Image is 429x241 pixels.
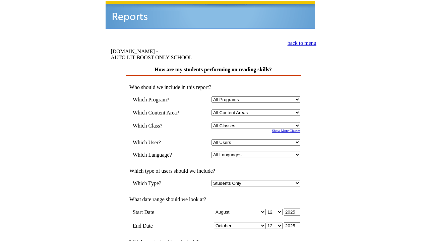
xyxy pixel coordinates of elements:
img: header [106,1,315,29]
td: Which User? [133,139,189,146]
td: Which Type? [133,180,189,186]
td: Start Date [133,209,189,216]
a: How are my students performing on reading skills? [155,67,272,72]
td: End Date [133,222,189,229]
td: [DOMAIN_NAME] - [111,49,237,61]
td: Which Program? [133,96,189,103]
td: Which Language? [133,152,189,158]
nobr: AUTO LIT BOOST ONLY SCHOOL [111,55,192,60]
a: Show More Classes [272,129,300,133]
td: Which Class? [133,123,189,129]
td: Who should we include in this report? [126,84,300,90]
td: Which type of users should we include? [126,168,300,174]
td: What date range should we look at? [126,196,300,203]
nobr: Which Content Area? [133,110,179,115]
a: back to menu [288,40,316,46]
